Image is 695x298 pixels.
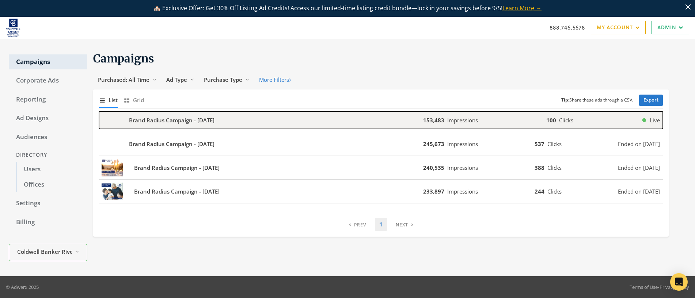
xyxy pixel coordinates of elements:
[630,284,658,290] a: Terms of Use
[618,187,660,196] span: Ended on [DATE]
[618,164,660,172] span: Ended on [DATE]
[134,164,220,172] b: Brand Radius Campaign - [DATE]
[550,24,585,31] a: 888.746.5678
[134,187,220,196] b: Brand Radius Campaign - [DATE]
[547,188,562,195] span: Clicks
[535,140,544,148] b: 537
[447,188,478,195] span: Impressions
[630,283,689,291] div: •
[9,111,87,126] a: Ad Designs
[99,92,118,108] button: List
[375,218,387,231] a: 1
[17,248,72,256] span: Coldwell Banker River Valley
[204,76,242,83] span: Purchase Type
[6,19,20,37] img: Adwerx
[16,162,87,177] a: Users
[345,218,418,231] nav: pagination
[199,73,254,87] button: Purchase Type
[16,177,87,192] a: Offices
[447,116,478,124] span: Impressions
[660,284,689,290] a: Privacy Policy
[162,73,199,87] button: Ad Type
[99,135,663,153] button: Brand Radius Campaign - [DATE]245,673Impressions537ClicksEnded on [DATE]
[6,283,39,291] p: © Adwerx 2025
[166,76,187,83] span: Ad Type
[650,116,660,125] span: Live
[9,215,87,230] a: Billing
[109,96,118,104] span: List
[547,164,562,171] span: Clicks
[99,159,125,176] img: Brand Radius Campaign - 2022-04-05
[93,73,162,87] button: Purchased: All Time
[133,96,144,104] span: Grid
[423,164,444,171] b: 240,535
[561,97,569,103] b: Tip:
[423,140,444,148] b: 245,673
[98,76,149,83] span: Purchased: All Time
[99,183,663,200] button: Brand Radius Campaign - 2021-03-02Brand Radius Campaign - [DATE]233,897Impressions244ClicksEnded ...
[535,164,544,171] b: 388
[447,164,478,171] span: Impressions
[652,21,689,34] a: Admin
[99,111,663,129] button: Brand Radius Campaign - [DATE]153,483Impressions100ClicksLive
[99,159,663,176] button: Brand Radius Campaign - 2022-04-05Brand Radius Campaign - [DATE]240,535Impressions388ClicksEnded ...
[254,73,296,87] button: More Filters
[447,140,478,148] span: Impressions
[639,95,663,106] a: Export
[591,21,646,34] a: My Account
[9,92,87,107] a: Reporting
[9,73,87,88] a: Corporate Ads
[547,140,562,148] span: Clicks
[423,188,444,195] b: 233,897
[93,51,154,65] span: Campaigns
[559,116,573,124] span: Clicks
[670,273,688,291] div: Open Intercom Messenger
[129,140,214,148] b: Brand Radius Campaign - [DATE]
[9,244,87,261] button: Coldwell Banker River Valley
[124,92,144,108] button: Grid
[9,196,87,211] a: Settings
[423,116,444,124] b: 153,483
[9,130,87,145] a: Audiences
[618,140,660,148] span: Ended on [DATE]
[546,116,556,124] b: 100
[9,148,87,162] div: Directory
[99,183,125,200] img: Brand Radius Campaign - 2021-03-02
[9,54,87,70] a: Campaigns
[535,188,544,195] b: 244
[561,97,633,104] small: Share these ads through a CSV.
[129,116,214,125] b: Brand Radius Campaign - [DATE]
